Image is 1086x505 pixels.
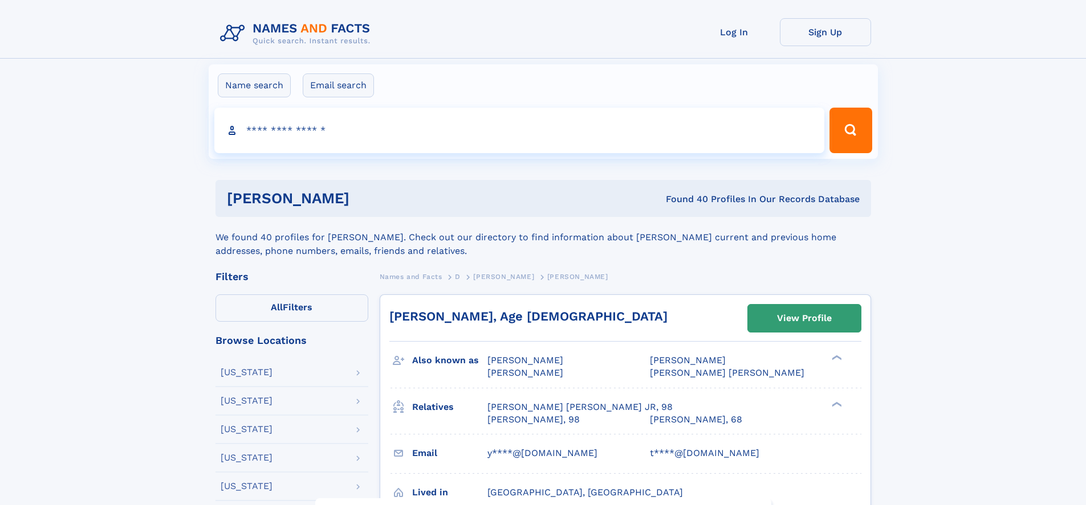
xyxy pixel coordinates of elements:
[650,355,726,366] span: [PERSON_NAME]
[487,401,673,413] a: [PERSON_NAME] [PERSON_NAME] JR, 98
[455,273,461,281] span: D
[689,18,780,46] a: Log In
[777,305,832,331] div: View Profile
[215,272,368,282] div: Filters
[227,191,508,206] h1: [PERSON_NAME]
[303,73,374,97] label: Email search
[473,273,534,281] span: [PERSON_NAME]
[214,108,825,153] input: search input
[221,396,272,405] div: [US_STATE]
[507,193,860,206] div: Found 40 Profiles In Our Records Database
[829,108,872,153] button: Search Button
[487,367,563,378] span: [PERSON_NAME]
[487,487,683,498] span: [GEOGRAPHIC_DATA], [GEOGRAPHIC_DATA]
[389,309,668,323] a: [PERSON_NAME], Age [DEMOGRAPHIC_DATA]
[221,482,272,491] div: [US_STATE]
[829,354,843,362] div: ❯
[221,368,272,377] div: [US_STATE]
[487,355,563,366] span: [PERSON_NAME]
[748,305,861,332] a: View Profile
[271,302,283,313] span: All
[412,483,487,502] h3: Lived in
[473,269,534,284] a: [PERSON_NAME]
[412,351,487,370] h3: Also known as
[221,453,272,462] div: [US_STATE]
[215,217,871,258] div: We found 40 profiles for [PERSON_NAME]. Check out our directory to find information about [PERSON...
[218,73,291,97] label: Name search
[380,269,442,284] a: Names and Facts
[650,367,804,378] span: [PERSON_NAME] [PERSON_NAME]
[412,444,487,463] h3: Email
[215,335,368,346] div: Browse Locations
[547,273,608,281] span: [PERSON_NAME]
[455,269,461,284] a: D
[221,425,272,434] div: [US_STATE]
[215,18,380,49] img: Logo Names and Facts
[487,413,580,426] a: [PERSON_NAME], 98
[780,18,871,46] a: Sign Up
[829,400,843,408] div: ❯
[215,294,368,322] label: Filters
[650,413,742,426] a: [PERSON_NAME], 68
[412,397,487,417] h3: Relatives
